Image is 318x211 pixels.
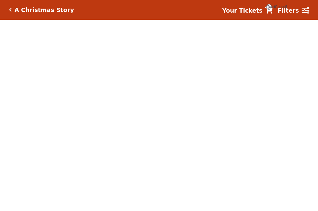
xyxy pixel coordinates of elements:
a: Your Tickets {{cartCount}} [222,6,273,15]
strong: Your Tickets [222,7,263,14]
strong: Filters [278,7,299,14]
a: Filters [278,6,309,15]
span: {{cartCount}} [266,4,272,10]
a: Click here to go back to filters [9,8,12,12]
h5: A Christmas Story [14,6,74,14]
